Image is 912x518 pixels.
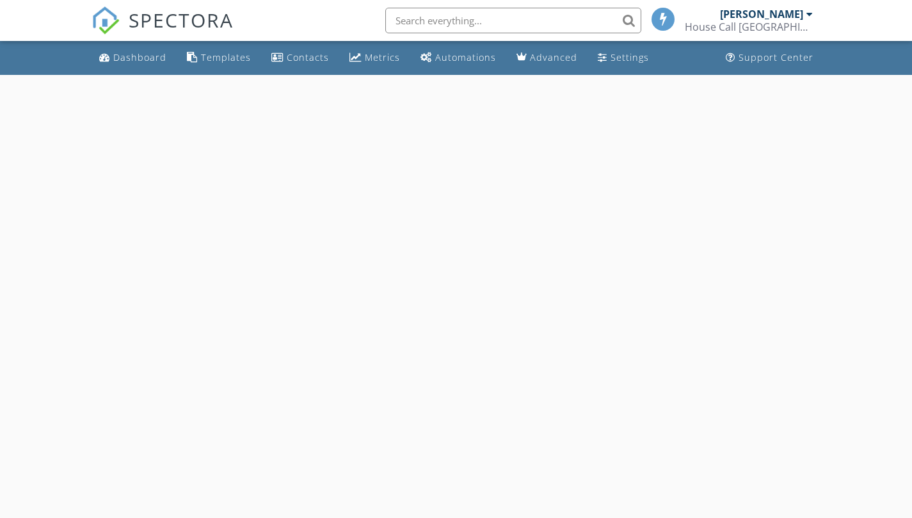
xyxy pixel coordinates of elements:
[739,51,813,63] div: Support Center
[344,46,405,70] a: Metrics
[511,46,582,70] a: Advanced
[385,8,641,33] input: Search everything...
[415,46,501,70] a: Automations (Basic)
[94,46,172,70] a: Dashboard
[266,46,334,70] a: Contacts
[593,46,654,70] a: Settings
[92,6,120,35] img: The Best Home Inspection Software - Spectora
[182,46,256,70] a: Templates
[720,8,803,20] div: [PERSON_NAME]
[287,51,329,63] div: Contacts
[201,51,251,63] div: Templates
[611,51,649,63] div: Settings
[92,17,234,44] a: SPECTORA
[685,20,813,33] div: House Call Denver
[113,51,166,63] div: Dashboard
[365,51,400,63] div: Metrics
[129,6,234,33] span: SPECTORA
[530,51,577,63] div: Advanced
[435,51,496,63] div: Automations
[721,46,819,70] a: Support Center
